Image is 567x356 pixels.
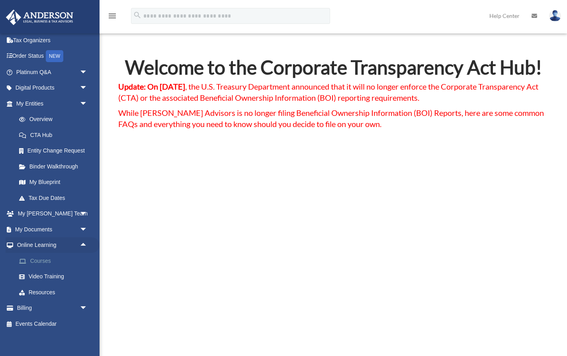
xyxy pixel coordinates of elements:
a: Binder Walkthrough [11,158,100,174]
strong: Update: On [DATE] [118,82,185,91]
h2: Welcome to the Corporate Transparency Act Hub! [118,58,548,81]
span: , the U.S. Treasury Department announced that it will no longer enforce the Corporate Transparenc... [118,82,538,102]
i: menu [108,11,117,21]
div: NEW [46,50,63,62]
a: Platinum Q&Aarrow_drop_down [6,64,100,80]
img: User Pic [549,10,561,22]
a: Tax Organizers [6,32,100,48]
span: arrow_drop_down [80,206,96,222]
a: Digital Productsarrow_drop_down [6,80,100,96]
a: CTA Hub [11,127,96,143]
img: Anderson Advisors Platinum Portal [4,10,76,25]
span: arrow_drop_up [80,237,96,254]
a: Resources [11,284,100,300]
a: Events Calendar [6,316,100,332]
a: My Blueprint [11,174,100,190]
a: Entity Change Request [11,143,100,159]
span: arrow_drop_down [80,300,96,317]
span: arrow_drop_down [80,96,96,112]
a: Overview [11,111,100,127]
span: arrow_drop_down [80,221,96,238]
a: Courses [11,253,100,269]
a: Video Training [11,269,100,285]
i: search [133,11,142,20]
a: Billingarrow_drop_down [6,300,100,316]
a: My Documentsarrow_drop_down [6,221,100,237]
a: Order StatusNEW [6,48,100,65]
span: arrow_drop_down [80,80,96,96]
a: Tax Due Dates [11,190,100,206]
a: Online Learningarrow_drop_up [6,237,100,253]
span: arrow_drop_down [80,64,96,80]
a: menu [108,14,117,21]
span: While [PERSON_NAME] Advisors is no longer filing Beneficial Ownership Information (BOI) Reports, ... [118,108,544,129]
a: My [PERSON_NAME] Teamarrow_drop_down [6,206,100,222]
a: My Entitiesarrow_drop_down [6,96,100,111]
iframe: Corporate Transparency Act Shocker: Treasury Announces Major Updates! [161,145,505,339]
